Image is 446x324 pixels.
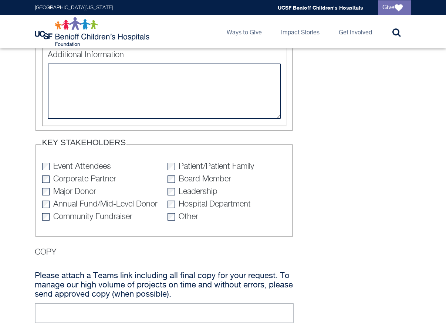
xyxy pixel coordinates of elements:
a: Give [378,0,411,15]
label: Community Fundraiser [53,213,132,221]
label: Major Donor [53,188,96,196]
label: KEY STAKEHOLDERS [42,139,126,147]
a: Impact Stories [275,15,325,48]
img: Logo for UCSF Benioff Children's Hospitals Foundation [35,17,151,47]
label: COPY [35,248,56,256]
label: Hospital Department [179,200,251,208]
label: Other [179,213,198,221]
label: Annual Fund/Mid-Level Donor [53,200,158,208]
a: Get Involved [333,15,378,48]
a: UCSF Benioff Children's Hospitals [278,4,363,11]
a: Ways to Give [221,15,268,48]
label: Corporate Partner [53,175,116,183]
label: Leadership [179,188,217,196]
a: [GEOGRAPHIC_DATA][US_STATE] [35,5,113,10]
h4: Please attach a Teams link including all final copy for your request. To manage our high volume o... [35,272,294,299]
label: Additional Information [48,51,124,59]
label: Board Member [179,175,231,183]
label: Patient/Patient Family [179,163,254,171]
label: Event Attendees [53,163,111,171]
